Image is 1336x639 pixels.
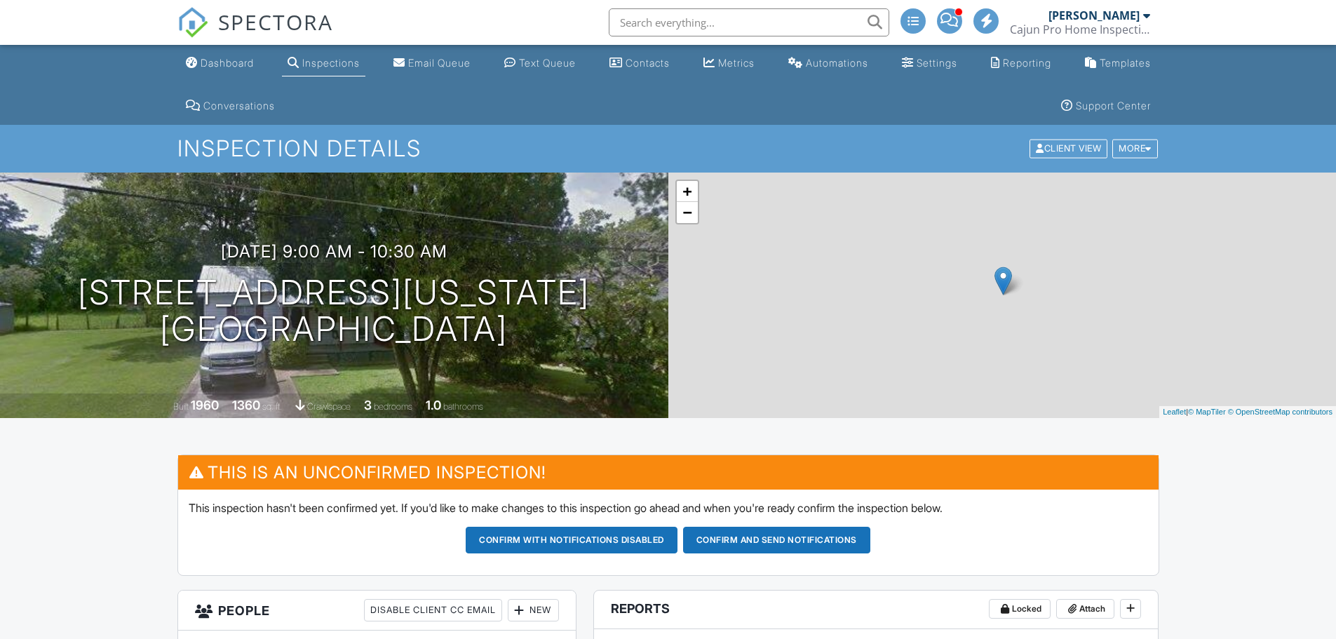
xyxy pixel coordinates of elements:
[426,398,441,412] div: 1.0
[1228,408,1332,416] a: © OpenStreetMap contributors
[262,401,282,412] span: sq. ft.
[677,181,698,202] a: Zoom in
[201,57,254,69] div: Dashboard
[609,8,889,36] input: Search everything...
[1010,22,1150,36] div: Cajun Pro Home Inspections
[178,455,1159,490] h3: This is an Unconfirmed Inspection!
[1188,408,1226,416] a: © MapTiler
[364,398,372,412] div: 3
[388,51,476,76] a: Email Queue
[232,398,260,412] div: 1360
[698,51,760,76] a: Metrics
[1163,408,1186,416] a: Leaflet
[1030,140,1107,159] div: Client View
[189,500,1148,516] p: This inspection hasn't been confirmed yet. If you'd like to make changes to this inspection go ah...
[519,57,576,69] div: Text Queue
[683,527,870,553] button: Confirm and send notifications
[443,401,483,412] span: bathrooms
[191,398,219,412] div: 1960
[307,401,351,412] span: crawlspace
[1079,51,1156,76] a: Templates
[1100,57,1151,69] div: Templates
[917,57,957,69] div: Settings
[221,242,447,261] h3: [DATE] 9:00 am - 10:30 am
[302,57,360,69] div: Inspections
[1055,93,1156,119] a: Support Center
[178,591,576,631] h3: People
[1028,142,1111,153] a: Client View
[374,401,412,412] span: bedrooms
[408,57,471,69] div: Email Queue
[985,51,1057,76] a: Reporting
[180,93,281,119] a: Conversations
[806,57,868,69] div: Automations
[177,19,333,48] a: SPECTORA
[896,51,963,76] a: Settings
[1112,140,1158,159] div: More
[1159,406,1336,418] div: |
[783,51,874,76] a: Automations (Advanced)
[177,136,1159,161] h1: Inspection Details
[177,7,208,38] img: The Best Home Inspection Software - Spectora
[466,527,677,553] button: Confirm with notifications disabled
[218,7,333,36] span: SPECTORA
[203,100,275,112] div: Conversations
[604,51,675,76] a: Contacts
[718,57,755,69] div: Metrics
[78,274,590,349] h1: [STREET_ADDRESS][US_STATE] [GEOGRAPHIC_DATA]
[677,202,698,223] a: Zoom out
[508,599,559,621] div: New
[180,51,259,76] a: Dashboard
[282,51,365,76] a: Inspections
[626,57,670,69] div: Contacts
[173,401,189,412] span: Built
[1003,57,1051,69] div: Reporting
[1076,100,1151,112] div: Support Center
[1048,8,1140,22] div: [PERSON_NAME]
[499,51,581,76] a: Text Queue
[364,599,502,621] div: Disable Client CC Email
